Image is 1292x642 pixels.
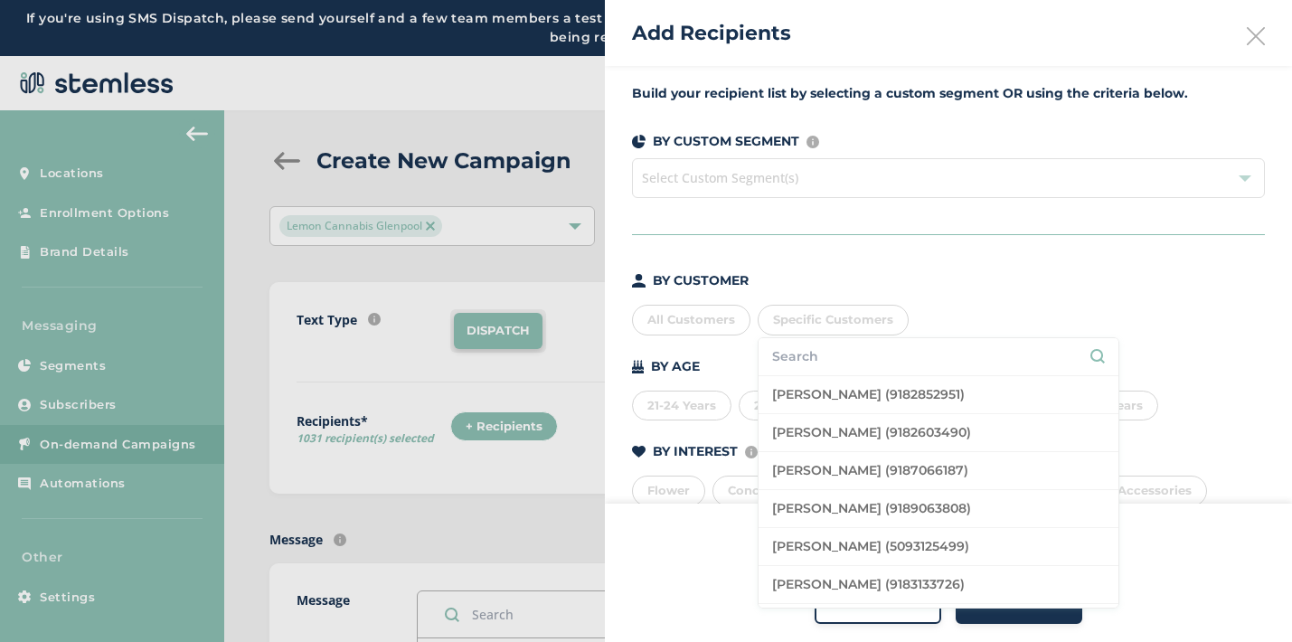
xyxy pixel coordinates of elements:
[759,528,1118,566] li: [PERSON_NAME] (5093125499)
[1102,476,1207,506] div: Accessories
[759,452,1118,490] li: [PERSON_NAME] (9187066187)
[632,18,791,48] h2: Add Recipients
[653,132,799,151] p: BY CUSTOM SEGMENT
[759,490,1118,528] li: [PERSON_NAME] (9189063808)
[632,274,646,288] img: icon-person-dark-ced50e5f.svg
[745,446,758,458] img: icon-info-236977d2.svg
[632,305,750,335] div: All Customers
[653,271,749,290] p: BY CUSTOMER
[632,135,646,148] img: icon-segments-dark-074adb27.svg
[759,604,1118,642] li: [PERSON_NAME] (4054065234)
[632,360,644,373] img: icon-cake-93b2a7b5.svg
[759,376,1118,414] li: [PERSON_NAME] (9182852951)
[653,442,738,461] p: BY INTEREST
[759,414,1118,452] li: [PERSON_NAME] (9182603490)
[759,566,1118,604] li: [PERSON_NAME] (9183133726)
[806,136,819,148] img: icon-info-236977d2.svg
[739,391,841,421] div: 25-34 Years
[772,347,1105,366] input: Search
[632,446,646,458] img: icon-heart-dark-29e6356f.svg
[773,312,893,326] span: Specific Customers
[1202,555,1292,642] iframe: Chat Widget
[632,84,1265,103] label: Build your recipient list by selecting a custom segment OR using the criteria below.
[632,476,705,506] div: Flower
[632,391,731,421] div: 21-24 Years
[712,476,826,506] div: Concentrates
[651,357,700,376] p: BY AGE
